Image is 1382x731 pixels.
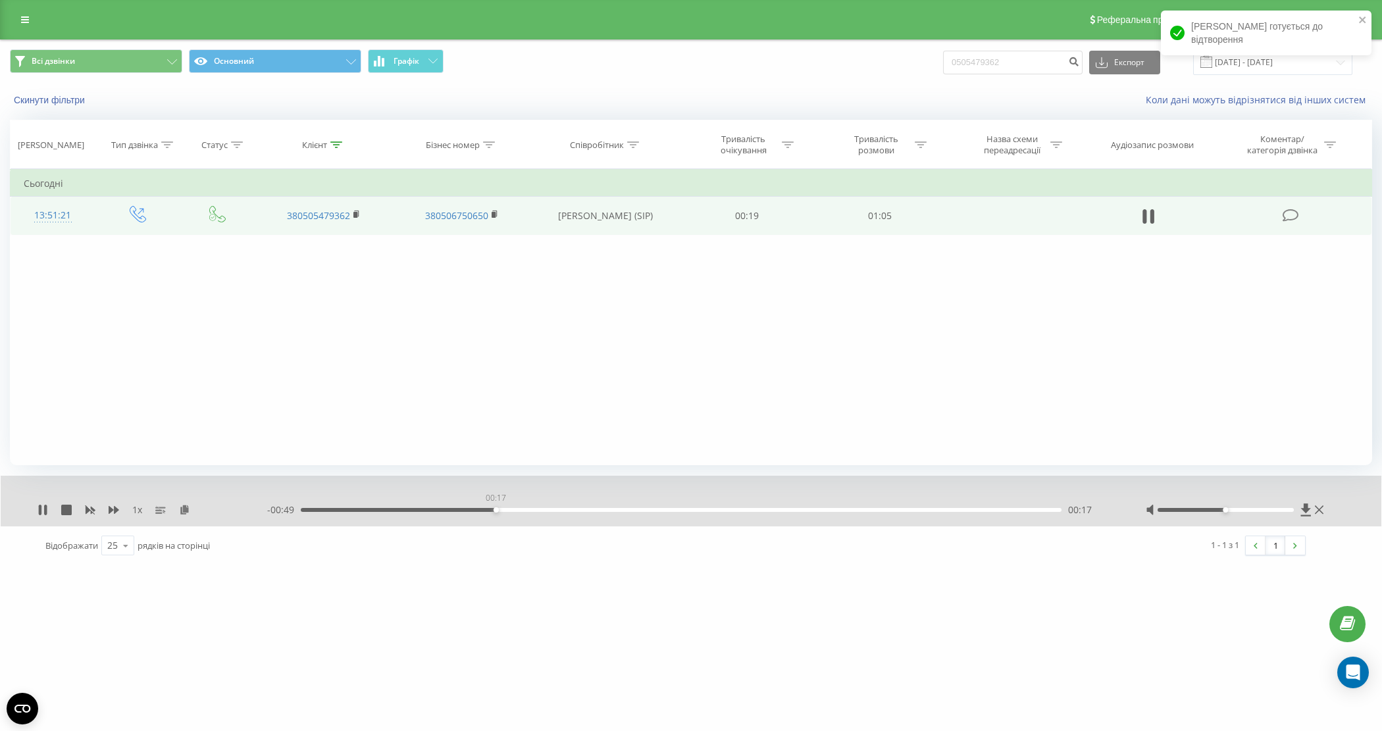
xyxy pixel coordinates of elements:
[18,139,84,151] div: [PERSON_NAME]
[426,139,480,151] div: Бізнес номер
[1089,51,1160,74] button: Експорт
[1097,14,1194,25] span: Реферальна програма
[1111,139,1194,151] div: Аудіозапис розмови
[107,539,118,552] div: 25
[287,209,350,222] a: 380505479362
[32,56,75,66] span: Всі дзвінки
[1358,14,1368,27] button: close
[708,134,779,156] div: Тривалість очікування
[425,209,488,222] a: 380506750650
[45,540,98,551] span: Відображати
[1211,538,1239,551] div: 1 - 1 з 1
[267,503,301,517] span: - 00:49
[977,134,1047,156] div: Назва схеми переадресації
[11,170,1372,197] td: Сьогодні
[813,197,946,235] td: 01:05
[10,94,91,106] button: Скинути фільтри
[368,49,444,73] button: Графік
[1146,93,1372,106] a: Коли дані можуть відрізнятися вiд інших систем
[201,139,228,151] div: Статус
[7,693,38,724] button: Open CMP widget
[494,507,499,513] div: Accessibility label
[132,503,142,517] span: 1 x
[680,197,813,235] td: 00:19
[1223,507,1228,513] div: Accessibility label
[1337,657,1369,688] div: Open Intercom Messenger
[1244,134,1321,156] div: Коментар/категорія дзвінка
[111,139,158,151] div: Тип дзвінка
[302,139,327,151] div: Клієнт
[1161,11,1371,55] div: [PERSON_NAME] готується до відтворення
[394,57,419,66] span: Графік
[841,134,911,156] div: Тривалість розмови
[189,49,361,73] button: Основний
[138,540,210,551] span: рядків на сторінці
[1068,503,1092,517] span: 00:17
[570,139,624,151] div: Співробітник
[483,489,509,507] div: 00:17
[531,197,680,235] td: [PERSON_NAME] (SIP)
[943,51,1083,74] input: Пошук за номером
[24,203,82,228] div: 13:51:21
[1266,536,1285,555] a: 1
[10,49,182,73] button: Всі дзвінки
